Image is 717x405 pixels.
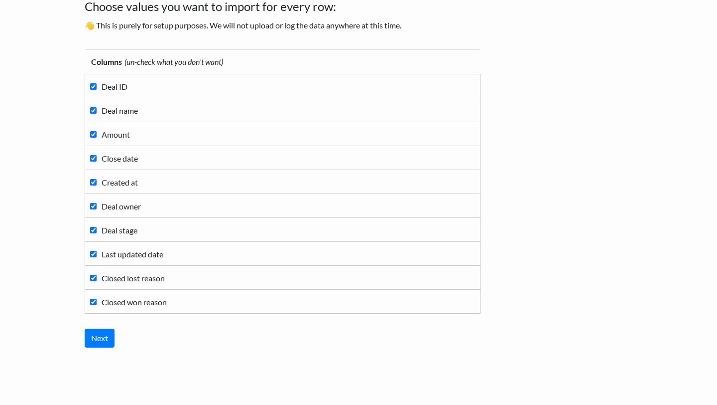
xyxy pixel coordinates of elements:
[90,131,97,138] input: Amount
[102,130,130,139] span: Amount
[90,179,97,186] input: Created at
[102,225,137,235] span: Deal stage
[667,355,705,393] iframe: Drift Widget Chat Controller
[102,297,167,307] span: Closed won reason
[90,203,97,209] input: Deal owner
[90,107,97,114] input: Deal name
[102,82,127,91] span: Deal ID
[85,329,115,348] input: Next
[102,178,138,187] span: Created at
[102,106,138,115] span: Deal name
[102,249,163,259] span: Last updated date
[90,275,97,281] input: Closed lost reason
[90,155,97,162] input: Close date
[85,50,480,74] th: Columns
[102,154,138,163] span: Close date
[90,83,97,90] input: Deal ID
[85,19,490,31] p: 👋 This is purely for setup purposes. We will not upload or log the data anywhere at this time.
[90,227,97,233] input: Deal stage
[90,299,97,305] input: Closed won reason
[102,202,141,211] span: Deal owner
[90,251,97,257] input: Last updated date
[124,57,223,66] i: (un-check what you don't want)
[102,273,165,283] span: Closed lost reason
